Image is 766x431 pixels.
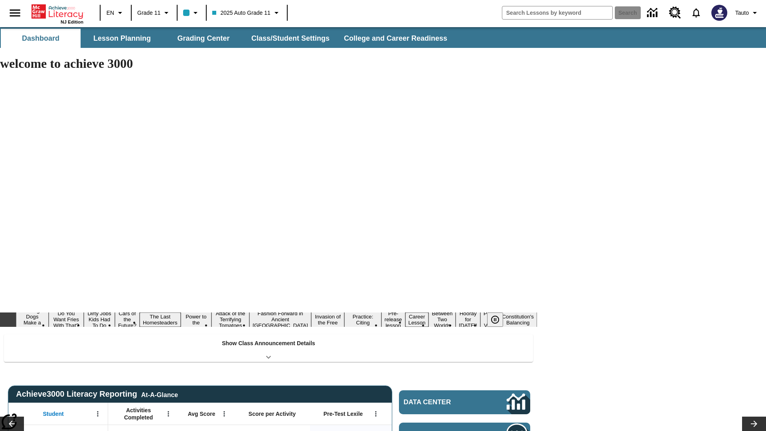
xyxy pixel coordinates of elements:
span: Score per Activity [249,410,296,417]
button: Open Menu [162,408,174,420]
button: Slide 1 Diving Dogs Make a Splash [16,306,49,333]
button: Lesson Planning [82,29,162,48]
a: Data Center [642,2,664,24]
button: Select a new avatar [707,2,732,23]
a: Home [32,4,83,20]
button: Open Menu [370,408,382,420]
a: Data Center [399,390,530,414]
div: Show Class Announcement Details [4,334,533,362]
span: Student [43,410,64,417]
button: Class color is light blue. Change class color [180,6,203,20]
button: Slide 8 Fashion Forward in Ancient Rome [249,309,311,330]
p: Show Class Announcement Details [222,339,315,348]
span: Grade 11 [137,9,160,17]
button: Slide 11 Pre-release lesson [381,309,405,330]
span: Achieve3000 Literacy Reporting [16,389,178,399]
button: Slide 2 Do You Want Fries With That? [49,309,84,330]
span: NJ Edition [61,20,83,24]
span: 2025 Auto Grade 11 [212,9,270,17]
button: Slide 5 The Last Homesteaders [140,312,181,327]
button: Open side menu [3,1,27,25]
div: Pause [487,312,511,327]
button: Lesson carousel, Next [742,417,766,431]
button: Slide 10 Mixed Practice: Citing Evidence [344,306,381,333]
img: Avatar [711,5,727,21]
button: Slide 14 Hooray for Constitution Day! [456,309,480,330]
button: Slide 6 Solar Power to the People [181,306,212,333]
button: Dashboard [1,29,81,48]
span: Tauto [735,9,749,17]
button: Open Menu [92,408,104,420]
button: Open Menu [218,408,230,420]
span: Activities Completed [112,407,165,421]
button: Language: EN, Select a language [103,6,128,20]
button: Pause [487,312,503,327]
button: Slide 12 Career Lesson [405,312,429,327]
a: Notifications [686,2,707,23]
span: Data Center [404,398,479,406]
button: Slide 3 Dirty Jobs Kids Had To Do [84,309,115,330]
button: Slide 16 The Constitution's Balancing Act [499,306,537,333]
button: College and Career Readiness [338,29,454,48]
span: Avg Score [188,410,215,417]
button: Slide 13 Between Two Worlds [428,309,456,330]
button: Profile/Settings [732,6,763,20]
button: Class/Student Settings [245,29,336,48]
span: EN [107,9,114,17]
button: Slide 7 Attack of the Terrifying Tomatoes [211,309,249,330]
button: Slide 9 The Invasion of the Free CD [311,306,344,333]
button: Slide 4 Cars of the Future? [115,309,140,330]
button: Slide 15 Point of View [480,309,499,330]
button: Grading Center [164,29,243,48]
span: Pre-Test Lexile [324,410,363,417]
div: Home [32,3,83,24]
a: Resource Center, Will open in new tab [664,2,686,24]
button: Class: 2025 Auto Grade 11, Select your class [209,6,284,20]
button: Grade: Grade 11, Select a grade [134,6,174,20]
input: search field [502,6,612,19]
div: At-A-Glance [141,390,178,399]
